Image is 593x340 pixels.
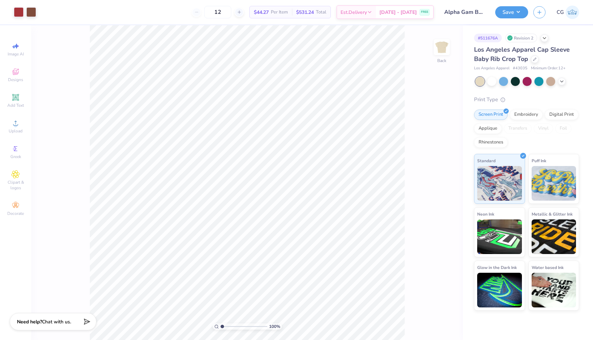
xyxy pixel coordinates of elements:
[254,9,269,16] span: $44.27
[477,157,496,164] span: Standard
[7,211,24,216] span: Decorate
[495,6,528,18] button: Save
[474,137,508,148] div: Rhinestones
[532,219,576,254] img: Metallic & Glitter Ink
[474,123,502,134] div: Applique
[477,166,522,201] img: Standard
[532,264,564,271] span: Water based Ink
[437,58,446,64] div: Back
[296,9,314,16] span: $531.24
[474,110,508,120] div: Screen Print
[204,6,231,18] input: – –
[17,319,42,325] strong: Need help?
[532,157,546,164] span: Puff Ink
[3,180,28,191] span: Clipart & logos
[477,219,522,254] img: Neon Ink
[477,210,494,218] span: Neon Ink
[477,264,517,271] span: Glow in the Dark Ink
[379,9,417,16] span: [DATE] - [DATE]
[421,10,428,15] span: FREE
[474,96,579,104] div: Print Type
[532,210,573,218] span: Metallic & Glitter Ink
[505,34,537,42] div: Revision 2
[439,5,490,19] input: Untitled Design
[513,66,527,71] span: # 43035
[504,123,532,134] div: Transfers
[8,51,24,57] span: Image AI
[474,34,502,42] div: # 511676A
[477,273,522,307] img: Glow in the Dark Ink
[474,45,570,63] span: Los Angeles Apparel Cap Sleeve Baby Rib Crop Top
[557,6,579,19] a: CG
[555,123,571,134] div: Foil
[534,123,553,134] div: Vinyl
[9,128,23,134] span: Upload
[510,110,543,120] div: Embroidery
[271,9,288,16] span: Per Item
[10,154,21,159] span: Greek
[341,9,367,16] span: Est. Delivery
[531,66,566,71] span: Minimum Order: 12 +
[557,8,564,16] span: CG
[316,9,326,16] span: Total
[532,273,576,307] img: Water based Ink
[7,103,24,108] span: Add Text
[566,6,579,19] img: Carlee Gerke
[42,319,71,325] span: Chat with us.
[474,66,509,71] span: Los Angeles Apparel
[269,323,280,330] span: 100 %
[8,77,23,82] span: Designs
[532,166,576,201] img: Puff Ink
[435,40,449,54] img: Back
[545,110,578,120] div: Digital Print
